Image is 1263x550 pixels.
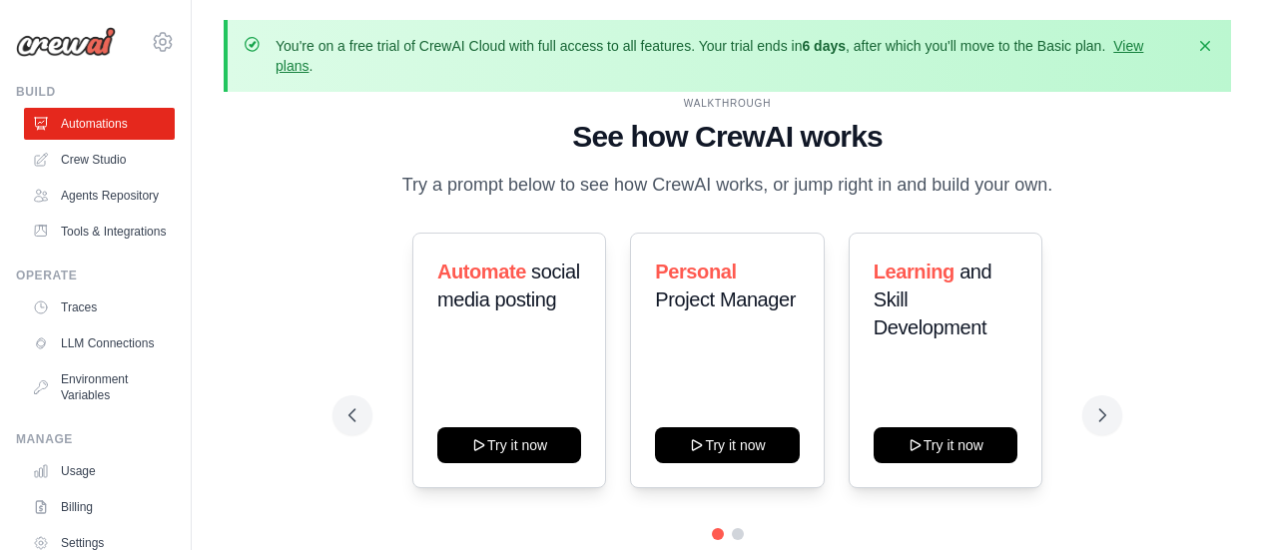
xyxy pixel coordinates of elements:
[24,455,175,487] a: Usage
[24,180,175,212] a: Agents Repository
[874,427,1017,463] button: Try it now
[437,427,581,463] button: Try it now
[802,38,846,54] strong: 6 days
[24,291,175,323] a: Traces
[24,491,175,523] a: Billing
[655,427,799,463] button: Try it now
[16,27,116,57] img: Logo
[655,261,736,282] span: Personal
[437,261,526,282] span: Automate
[24,216,175,248] a: Tools & Integrations
[348,96,1106,111] div: WALKTHROUGH
[24,108,175,140] a: Automations
[655,288,796,310] span: Project Manager
[874,261,954,282] span: Learning
[348,119,1106,155] h1: See how CrewAI works
[24,363,175,411] a: Environment Variables
[874,261,992,338] span: and Skill Development
[392,171,1063,200] p: Try a prompt below to see how CrewAI works, or jump right in and build your own.
[437,261,580,310] span: social media posting
[16,431,175,447] div: Manage
[276,36,1183,76] p: You're on a free trial of CrewAI Cloud with full access to all features. Your trial ends in , aft...
[24,327,175,359] a: LLM Connections
[16,268,175,283] div: Operate
[24,144,175,176] a: Crew Studio
[16,84,175,100] div: Build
